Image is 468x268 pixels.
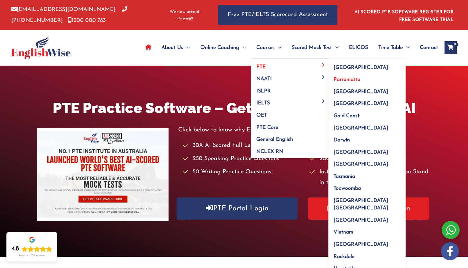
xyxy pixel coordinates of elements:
a: [GEOGRAPHIC_DATA] [328,212,406,224]
span: Scored Mock Test [292,36,332,59]
a: Tasmania [328,168,406,180]
a: Toowoomba [328,180,406,193]
a: OET [251,107,328,120]
a: [GEOGRAPHIC_DATA] [328,83,406,96]
span: IELTS [256,100,270,106]
span: [GEOGRAPHIC_DATA] [334,65,388,70]
a: About UsMenu Toggle [156,36,195,59]
p: Click below to know why EnglishWise has worlds best AI scored PTE software [178,125,431,135]
span: Online Coaching [200,36,239,59]
span: [GEOGRAPHIC_DATA] [334,89,388,94]
a: Scored Mock TestMenu Toggle [287,36,344,59]
span: Menu Toggle [403,36,409,59]
span: Darwin [334,138,350,143]
span: [GEOGRAPHIC_DATA] [GEOGRAPHIC_DATA] [334,198,388,211]
img: pte-institute-main [37,128,168,221]
a: Parramatta [328,72,406,84]
a: [GEOGRAPHIC_DATA] [328,236,406,249]
li: 30X AI Scored Full Length Mock Tests [183,140,304,151]
a: AI SCORED PTE SOFTWARE REGISTER FOR FREE SOFTWARE TRIAL [354,10,454,22]
span: ELICOS [349,36,368,59]
li: 50 Writing Practice Questions [183,167,304,177]
span: OET [256,113,267,118]
div: Rating: 4.8 out of 5 [12,245,52,253]
a: CoursesMenu Toggle [251,36,287,59]
a: NAATIMenu Toggle [251,71,328,83]
span: NCLEX RN [256,149,283,154]
a: [GEOGRAPHIC_DATA] [GEOGRAPHIC_DATA] [328,193,406,212]
span: Parramatta [334,77,360,82]
span: PTE [256,64,266,70]
span: Gold Coast [334,113,360,119]
span: [GEOGRAPHIC_DATA] [334,126,388,131]
span: [GEOGRAPHIC_DATA] [334,242,388,247]
span: Contact [420,36,438,59]
span: [GEOGRAPHIC_DATA] [334,218,388,223]
span: Menu Toggle [320,63,327,67]
a: [PHONE_NUMBER] [11,7,127,23]
a: PTEMenu Toggle [251,59,328,71]
a: ISLPR [251,83,328,95]
span: Vietnam [334,230,353,235]
span: Rockdale [334,254,354,259]
a: View Shopping Cart, empty [445,41,457,54]
a: ELICOS [344,36,373,59]
a: Contact [415,36,438,59]
a: NCLEX RN [251,143,328,158]
span: [GEOGRAPHIC_DATA] [334,162,388,167]
a: PTE Portal Registration [308,197,429,220]
div: 4.8 [12,245,19,253]
span: [GEOGRAPHIC_DATA] [334,101,388,106]
a: [EMAIL_ADDRESS][DOMAIN_NAME] [11,7,115,12]
img: white-facebook.png [441,242,459,260]
a: General English [251,131,328,144]
span: We now accept [170,9,199,15]
li: Instant Results – KNOW where you Stand in the Shortest Amount of Time [310,167,430,188]
a: PTE Core [251,119,328,131]
a: [GEOGRAPHIC_DATA] [328,96,406,108]
a: PTE Portal Login [177,197,298,220]
li: 250 Speaking Practice Questions [183,154,304,164]
span: [GEOGRAPHIC_DATA] [334,150,388,155]
nav: Site Navigation: Main Menu [140,36,438,59]
span: NAATI [256,76,272,81]
li: 200 Listening Practice Questions [310,154,430,164]
span: General English [256,137,293,142]
span: Time Table [378,36,403,59]
a: Vietnam [328,224,406,236]
img: Afterpay-Logo [176,17,193,20]
a: Time TableMenu Toggle [373,36,415,59]
span: Courses [256,36,275,59]
a: [GEOGRAPHIC_DATA] [328,144,406,156]
a: Rockdale [328,248,406,261]
div: Read our 718 reviews [18,254,45,258]
span: Menu Toggle [183,36,190,59]
a: Darwin [328,132,406,144]
span: Menu Toggle [239,36,246,59]
a: 1300 000 783 [68,18,106,23]
a: Gold Coast [328,108,406,120]
span: Menu Toggle [332,36,339,59]
span: Menu Toggle [320,75,327,79]
span: ISLPR [256,89,271,94]
a: Online CoachingMenu Toggle [195,36,251,59]
span: About Us [161,36,183,59]
span: Menu Toggle [320,99,327,103]
span: Menu Toggle [275,36,281,59]
img: cropped-ew-logo [11,36,71,59]
a: [GEOGRAPHIC_DATA] [328,156,406,168]
a: IELTSMenu Toggle [251,95,328,107]
h1: PTE Practice Software – Get Your PTE Score With AI [37,98,430,118]
a: [GEOGRAPHIC_DATA] [328,59,406,72]
span: Tasmania [334,174,355,179]
aside: Header Widget 1 [351,5,457,25]
a: [GEOGRAPHIC_DATA] [328,120,406,132]
a: Free PTE/IELTS Scorecard Assessment [218,5,337,25]
span: PTE Core [256,125,278,130]
span: Toowoomba [334,186,361,191]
